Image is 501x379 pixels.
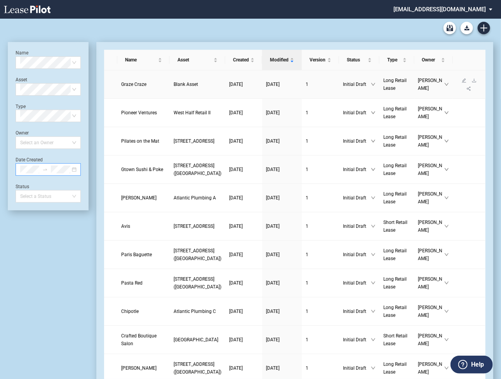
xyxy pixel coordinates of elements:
span: down [371,224,376,229]
a: [DATE] [229,137,258,145]
span: Avis [121,224,130,229]
span: Initial Draft [343,109,371,117]
span: down [444,167,449,172]
span: Ajala [121,195,157,201]
a: Blank Asset [174,80,221,88]
span: 1900 Crystal Drive (East-Towers) [174,248,221,261]
span: down [444,139,449,143]
a: 1 [306,194,335,202]
a: [STREET_ADDRESS] [174,137,221,145]
span: [DATE] [266,280,280,286]
span: [PERSON_NAME] [418,77,444,92]
span: [PERSON_NAME] [418,133,444,149]
span: Chipotle [121,309,139,314]
span: [PERSON_NAME] [418,162,444,177]
span: Short Retail Lease [383,220,407,233]
span: down [444,110,449,115]
span: [DATE] [266,110,280,115]
a: [GEOGRAPHIC_DATA] [174,336,221,344]
span: [DATE] [229,167,243,172]
span: Initial Draft [343,166,371,173]
span: edit [462,78,466,83]
span: [DATE] [229,195,243,201]
span: [PERSON_NAME] [418,275,444,291]
th: Version [302,50,339,70]
span: Name [125,56,157,64]
a: Atlantic Plumbing A [174,194,221,202]
span: share-alt [466,86,472,91]
span: Initial Draft [343,137,371,145]
label: Type [16,104,26,109]
a: Long Retail Lease [383,360,410,376]
a: Crafted Boutique Salon [121,332,166,348]
a: Long Retail Lease [383,304,410,319]
span: 2451 Crystal Drive [174,224,214,229]
span: Pasta Red [121,280,143,286]
span: down [444,224,449,229]
label: Date Created [16,157,43,162]
button: Help [451,356,493,374]
a: [DATE] [229,336,258,344]
span: [PERSON_NAME] [418,332,444,348]
span: West Half Retail II [174,110,210,115]
label: Name [16,50,28,56]
span: 1 [306,167,308,172]
span: [DATE] [266,309,280,314]
span: [PERSON_NAME] [418,218,444,234]
span: down [371,139,376,143]
span: [DATE] [266,138,280,144]
span: 1 [306,365,308,371]
a: 1 [306,137,335,145]
a: [DATE] [266,80,298,88]
a: [DATE] [229,364,258,372]
span: Version [310,56,326,64]
a: Long Retail Lease [383,105,410,121]
span: 1 [306,224,308,229]
a: 1 [306,307,335,315]
th: Created [225,50,262,70]
span: Arlington Courthouse Plaza II [174,337,218,342]
label: Status [16,184,29,189]
span: down [444,337,449,342]
span: download [472,78,477,83]
span: down [371,110,376,115]
a: [DATE] [229,307,258,315]
span: 1900 Crystal Drive (East-Towers) [174,362,221,375]
a: Long Retail Lease [383,190,410,206]
span: 1 [306,252,308,257]
span: [PERSON_NAME] [418,304,444,319]
a: Long Retail Lease [383,162,410,177]
span: [DATE] [266,195,280,201]
span: [DATE] [266,252,280,257]
a: [DATE] [229,109,258,117]
a: [DATE] [266,166,298,173]
a: [STREET_ADDRESS] ([GEOGRAPHIC_DATA]) [174,275,221,291]
a: Create new document [478,22,490,34]
span: Pioneer Ventures [121,110,157,115]
a: [DATE] [229,166,258,173]
a: 1 [306,279,335,287]
span: [DATE] [266,224,280,229]
span: Pilates on the Mat [121,138,159,144]
span: down [371,196,376,200]
span: Gtown Sushi & Poke [121,167,163,172]
span: down [444,196,449,200]
md-menu: Download Blank Form List [458,22,475,34]
span: Owner [422,56,440,64]
a: Paris Baguette [121,251,166,258]
a: 1 [306,364,335,372]
span: [PERSON_NAME] [418,247,444,262]
span: 1 [306,138,308,144]
a: Pioneer Ventures [121,109,166,117]
span: Long Retail Lease [383,163,407,176]
a: Chipotle [121,307,166,315]
span: down [371,252,376,257]
span: Initial Draft [343,364,371,372]
span: down [444,309,449,314]
a: [DATE] [266,194,298,202]
a: Pilates on the Mat [121,137,166,145]
th: Name [117,50,170,70]
span: [DATE] [266,82,280,87]
span: [DATE] [266,365,280,371]
span: down [444,252,449,257]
